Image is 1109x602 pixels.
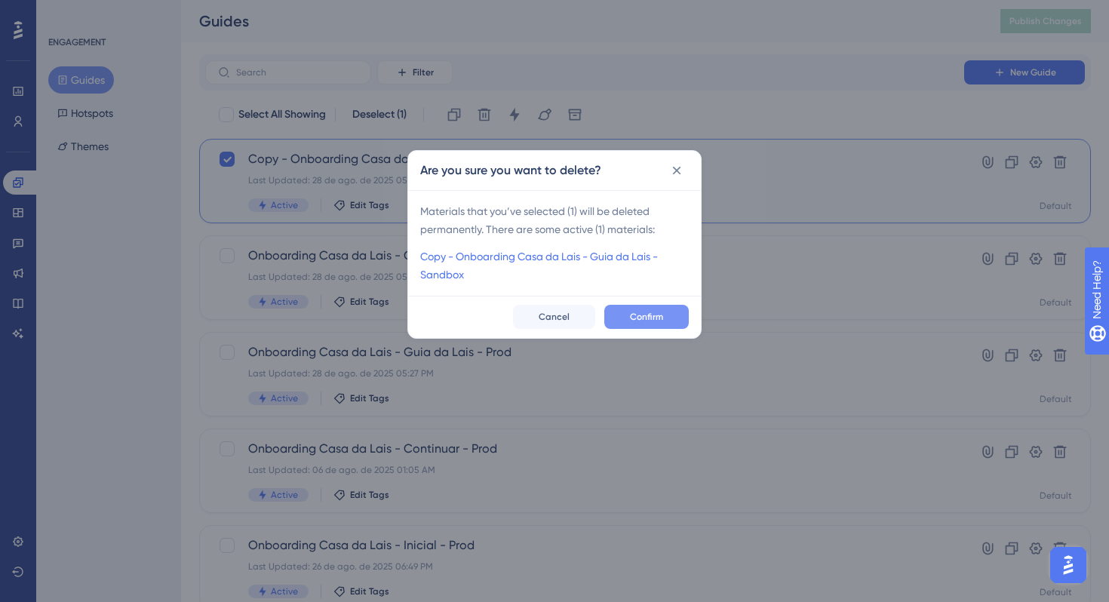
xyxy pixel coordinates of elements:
[35,4,94,22] span: Need Help?
[630,311,663,323] span: Confirm
[420,247,689,284] a: Copy - Onboarding Casa da Lais - Guia da Lais - Sandbox
[1046,542,1091,588] iframe: UserGuiding AI Assistant Launcher
[539,311,570,323] span: Cancel
[420,161,601,180] h2: Are you sure you want to delete?
[420,202,689,238] span: Materials that you’ve selected ( 1 ) will be deleted permanently. There are some active ( 1 ) mat...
